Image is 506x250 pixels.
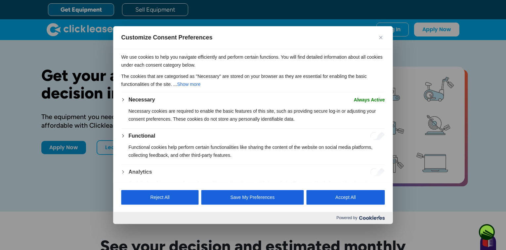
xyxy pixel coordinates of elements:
[201,190,304,205] button: Save My Preferences
[370,168,385,176] input: Enable Analytics
[121,72,385,88] p: The cookies that are categorised as "Necessary" are stored on your browser as they are essential ...
[379,36,383,39] img: Close
[129,168,152,176] button: Analytics
[377,33,385,41] button: Close
[370,132,385,140] input: Enable Functional
[113,212,393,224] div: Powered by
[306,190,385,205] button: Accept All
[129,96,155,104] button: Necessary
[177,80,200,88] button: Show more
[129,107,385,123] p: Necessary cookies are required to enable the basic features of this site, such as providing secur...
[113,26,393,224] div: Customize Consent Preferences
[121,190,199,205] button: Reject All
[121,53,385,69] p: We use cookies to help you navigate efficiently and perform certain functions. You will find deta...
[129,132,155,140] button: Functional
[354,96,385,104] span: Always Active
[359,216,385,220] img: Cookieyes logo
[129,143,385,159] p: Functional cookies help perform certain functionalities like sharing the content of the website o...
[121,33,213,41] span: Customize Consent Preferences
